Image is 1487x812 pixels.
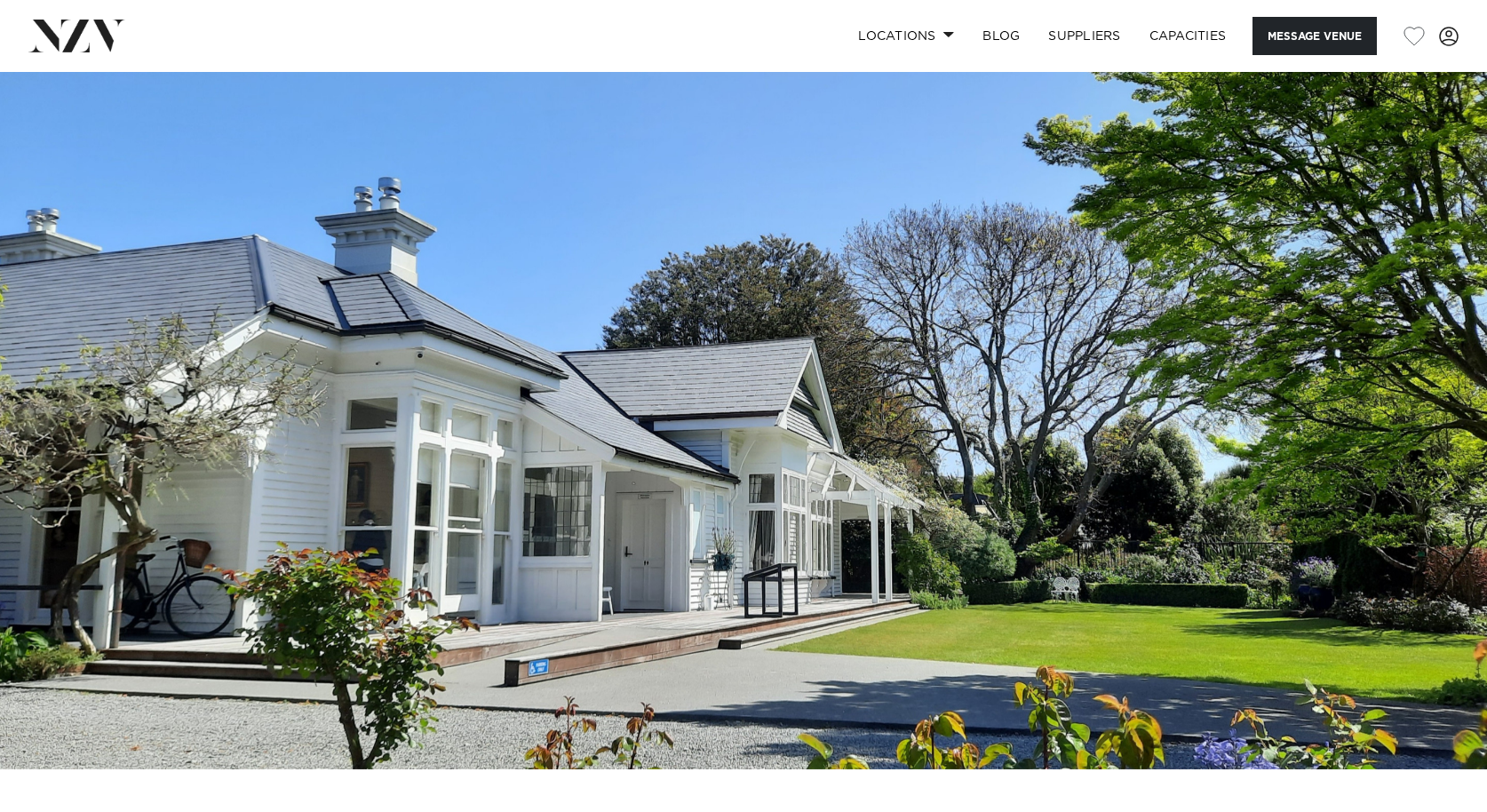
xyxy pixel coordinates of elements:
[1135,17,1241,55] a: Capacities
[1252,17,1377,55] button: Message Venue
[28,20,125,52] img: nzv-logo.png
[968,17,1034,55] a: BLOG
[1034,17,1134,55] a: SUPPLIERS
[844,17,968,55] a: Locations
